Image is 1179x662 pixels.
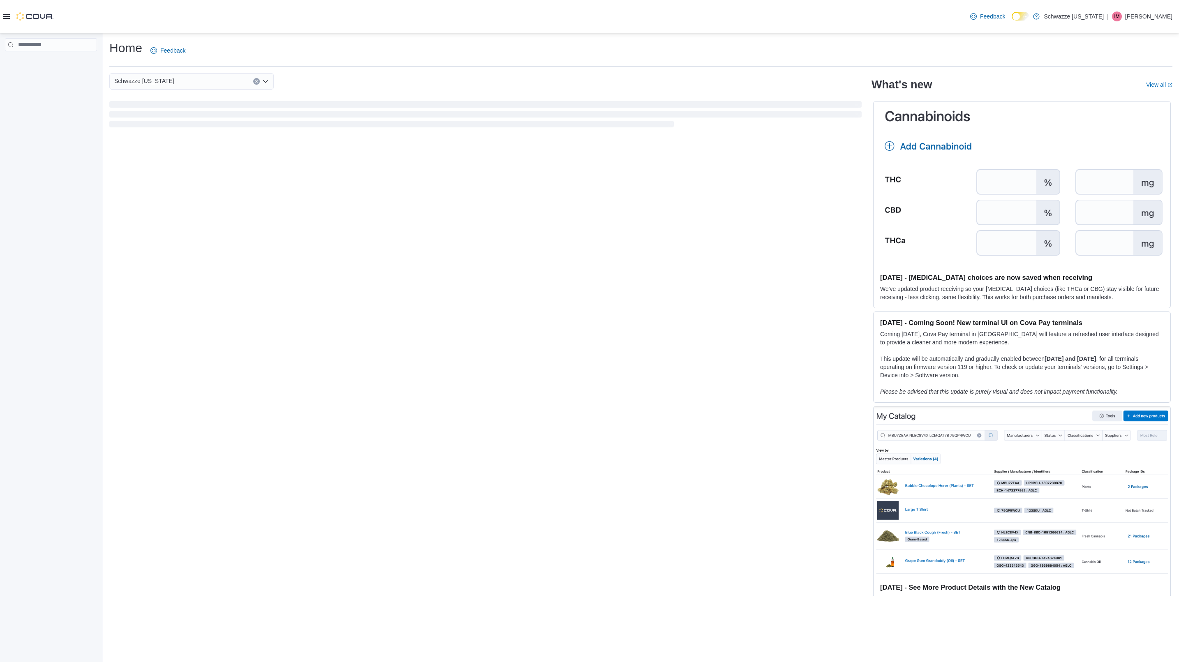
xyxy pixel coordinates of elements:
[5,53,97,73] nav: Complex example
[109,40,142,56] h1: Home
[872,78,932,91] h2: What's new
[253,78,260,85] button: Clear input
[880,583,1164,591] h3: [DATE] - See More Product Details with the New Catalog
[16,12,53,21] img: Cova
[1112,12,1122,21] div: Ian Morrisey
[1167,83,1172,88] svg: External link
[880,330,1164,346] p: Coming [DATE], Cova Pay terminal in [GEOGRAPHIC_DATA] will feature a refreshed user interface des...
[160,46,185,55] span: Feedback
[147,42,189,59] a: Feedback
[1012,12,1029,21] input: Dark Mode
[980,12,1005,21] span: Feedback
[1045,355,1096,362] strong: [DATE] and [DATE]
[880,318,1164,327] h3: [DATE] - Coming Soon! New terminal UI on Cova Pay terminals
[880,388,1118,395] em: Please be advised that this update is purely visual and does not impact payment functionality.
[880,595,1164,627] p: Managing your product catalog just got easier. Our new Catalog (Beta) puts more information at yo...
[880,285,1164,301] p: We've updated product receiving so your [MEDICAL_DATA] choices (like THCa or CBG) stay visible fo...
[1114,12,1119,21] span: IM
[1146,81,1172,88] a: View allExternal link
[109,103,862,129] span: Loading
[967,8,1008,25] a: Feedback
[880,273,1164,281] h3: [DATE] - [MEDICAL_DATA] choices are now saved when receiving
[262,78,269,85] button: Open list of options
[880,355,1164,379] p: This update will be automatically and gradually enabled between , for all terminals operating on ...
[114,76,174,86] span: Schwazze [US_STATE]
[1044,12,1104,21] p: Schwazze [US_STATE]
[1125,12,1172,21] p: [PERSON_NAME]
[1107,12,1109,21] p: |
